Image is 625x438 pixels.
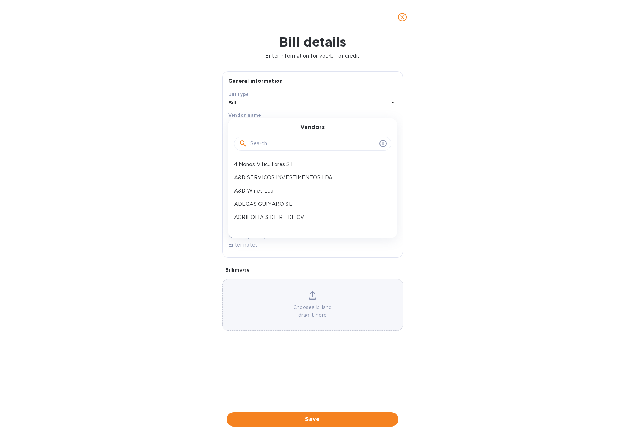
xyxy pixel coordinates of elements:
label: Notes (optional) [228,234,266,239]
p: AGRIFOLIA S DE RL DE CV [234,214,386,221]
button: Save [227,412,398,427]
p: A&D SERVICOS INVESTIMENTOS LDA [234,174,386,181]
p: Select vendor name [228,120,278,127]
h1: Bill details [6,34,619,49]
b: General information [228,78,283,84]
input: Search [250,138,377,149]
p: ADEGAS GUIMARO SL [234,200,386,208]
p: Choose a bill and drag it here [223,304,403,319]
input: Enter notes [228,240,397,250]
b: Bill [228,100,237,106]
span: Save [232,415,393,424]
p: 4 Monos Viticultores S.L [234,161,386,168]
b: Bill type [228,92,249,97]
b: Vendor name [228,112,261,118]
p: Enter information for your bill or credit [6,52,619,60]
p: Bill image [225,266,400,273]
h3: Vendors [300,124,325,131]
p: A&D Wines Lda [234,187,386,195]
button: close [394,9,411,26]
